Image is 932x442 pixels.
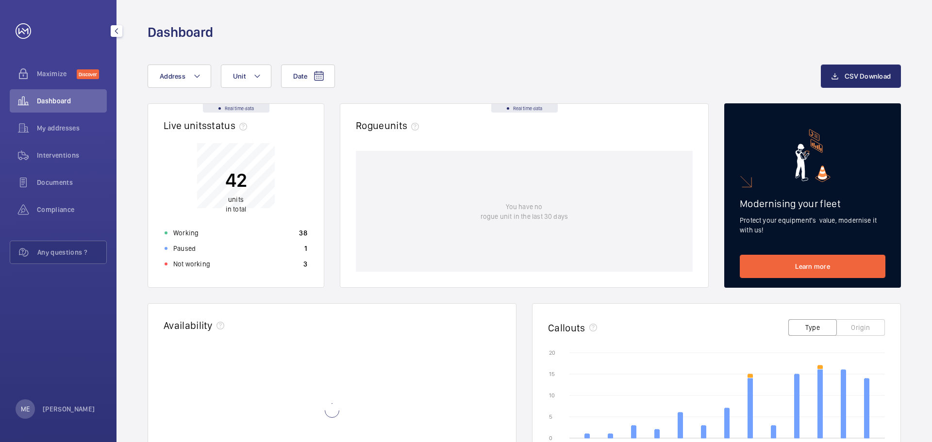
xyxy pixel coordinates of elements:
[481,202,568,221] p: You have no rogue unit in the last 30 days
[207,119,251,131] span: status
[788,319,837,336] button: Type
[37,178,107,187] span: Documents
[173,228,199,238] p: Working
[43,404,95,414] p: [PERSON_NAME]
[203,104,269,113] div: Real time data
[77,69,99,79] span: Discover
[37,96,107,106] span: Dashboard
[281,65,335,88] button: Date
[37,150,107,160] span: Interventions
[21,404,30,414] p: ME
[549,392,555,399] text: 10
[549,435,552,442] text: 0
[37,205,107,214] span: Compliance
[549,413,552,420] text: 5
[228,196,244,203] span: units
[836,319,885,336] button: Origin
[384,119,423,131] span: units
[164,119,251,131] h2: Live units
[740,255,885,278] a: Learn more
[173,244,196,253] p: Paused
[303,259,307,269] p: 3
[795,129,831,182] img: marketing-card.svg
[740,215,885,235] p: Protect your equipment's value, modernise it with us!
[293,72,307,80] span: Date
[148,23,213,41] h1: Dashboard
[356,119,423,131] h2: Rogue
[221,65,271,88] button: Unit
[37,247,106,257] span: Any questions ?
[160,72,185,80] span: Address
[225,168,247,192] p: 42
[740,197,885,210] h2: Modernising your fleet
[845,72,891,80] span: CSV Download
[37,69,77,79] span: Maximize
[37,123,107,133] span: My addresses
[304,244,307,253] p: 1
[173,259,210,269] p: Not working
[148,65,211,88] button: Address
[549,371,555,377] text: 15
[164,319,213,331] h2: Availability
[549,349,555,356] text: 20
[548,322,585,334] h2: Callouts
[491,104,558,113] div: Real time data
[225,195,247,214] p: in total
[821,65,901,88] button: CSV Download
[299,228,307,238] p: 38
[233,72,246,80] span: Unit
